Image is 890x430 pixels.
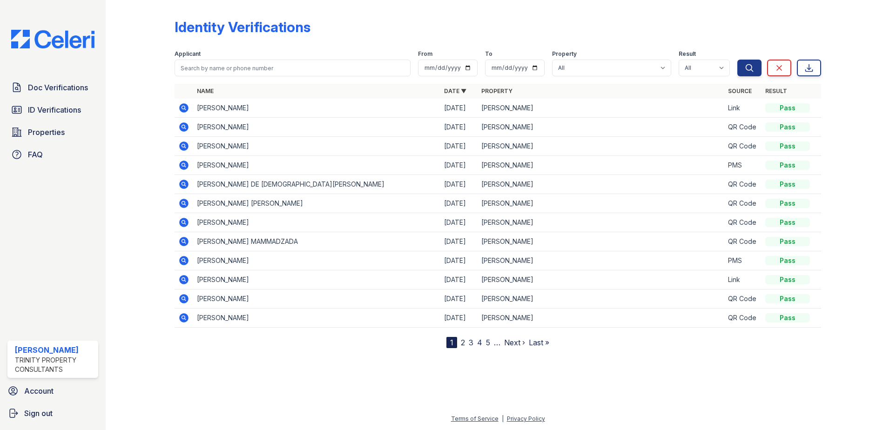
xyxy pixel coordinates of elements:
span: Sign out [24,408,53,419]
a: Properties [7,123,98,141]
td: [PERSON_NAME] DE [DEMOGRAPHIC_DATA][PERSON_NAME] [193,175,440,194]
td: [DATE] [440,99,478,118]
td: Link [724,99,762,118]
td: [PERSON_NAME] [478,156,725,175]
a: Doc Verifications [7,78,98,97]
td: [PERSON_NAME] [193,137,440,156]
div: Pass [765,237,810,246]
div: Pass [765,294,810,303]
div: | [502,415,504,422]
div: Pass [765,275,810,284]
a: 4 [477,338,482,347]
a: FAQ [7,145,98,164]
a: Sign out [4,404,102,423]
div: Pass [765,122,810,132]
td: [DATE] [440,251,478,270]
img: CE_Logo_Blue-a8612792a0a2168367f1c8372b55b34899dd931a85d93a1a3d3e32e68fde9ad4.png [4,30,102,48]
input: Search by name or phone number [175,60,411,76]
div: Pass [765,199,810,208]
span: Account [24,385,54,396]
td: QR Code [724,213,762,232]
td: QR Code [724,194,762,213]
a: Terms of Service [451,415,499,422]
td: PMS [724,156,762,175]
td: QR Code [724,289,762,309]
td: [DATE] [440,309,478,328]
span: FAQ [28,149,43,160]
td: [PERSON_NAME] [193,118,440,137]
td: [DATE] [440,118,478,137]
a: Next › [504,338,525,347]
label: From [418,50,432,58]
td: [PERSON_NAME] [478,118,725,137]
td: [PERSON_NAME] [193,99,440,118]
label: Applicant [175,50,201,58]
td: [PERSON_NAME] [193,309,440,328]
div: 1 [446,337,457,348]
td: [DATE] [440,213,478,232]
a: ID Verifications [7,101,98,119]
td: [PERSON_NAME] [193,213,440,232]
div: Pass [765,218,810,227]
a: 2 [461,338,465,347]
td: [PERSON_NAME] [478,175,725,194]
td: [PERSON_NAME] [478,232,725,251]
span: Properties [28,127,65,138]
td: [DATE] [440,137,478,156]
a: Privacy Policy [507,415,545,422]
a: Name [197,87,214,94]
span: … [494,337,500,348]
td: [PERSON_NAME] [478,251,725,270]
td: Link [724,270,762,289]
span: ID Verifications [28,104,81,115]
td: [DATE] [440,194,478,213]
a: Account [4,382,102,400]
a: 3 [469,338,473,347]
a: Last » [529,338,549,347]
td: QR Code [724,309,762,328]
a: Property [481,87,512,94]
td: [PERSON_NAME] [478,137,725,156]
td: QR Code [724,175,762,194]
td: [DATE] [440,289,478,309]
td: PMS [724,251,762,270]
td: [DATE] [440,175,478,194]
div: Trinity Property Consultants [15,356,94,374]
td: [DATE] [440,270,478,289]
a: Source [728,87,752,94]
td: [PERSON_NAME] [PERSON_NAME] [193,194,440,213]
label: Result [679,50,696,58]
td: [PERSON_NAME] [193,251,440,270]
a: Date ▼ [444,87,466,94]
div: Identity Verifications [175,19,310,35]
td: [PERSON_NAME] [478,289,725,309]
td: [PERSON_NAME] [193,289,440,309]
td: [DATE] [440,232,478,251]
td: QR Code [724,118,762,137]
div: Pass [765,103,810,113]
div: Pass [765,141,810,151]
label: To [485,50,492,58]
td: [PERSON_NAME] [478,270,725,289]
a: 5 [486,338,490,347]
td: [PERSON_NAME] [193,270,440,289]
div: [PERSON_NAME] [15,344,94,356]
span: Doc Verifications [28,82,88,93]
div: Pass [765,256,810,265]
div: Pass [765,161,810,170]
td: [PERSON_NAME] [478,309,725,328]
td: [PERSON_NAME] [478,99,725,118]
td: [PERSON_NAME] MAMMADZADA [193,232,440,251]
td: QR Code [724,137,762,156]
td: [DATE] [440,156,478,175]
td: [PERSON_NAME] [478,194,725,213]
td: [PERSON_NAME] [193,156,440,175]
label: Property [552,50,577,58]
div: Pass [765,313,810,322]
td: [PERSON_NAME] [478,213,725,232]
td: QR Code [724,232,762,251]
a: Result [765,87,787,94]
div: Pass [765,180,810,189]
